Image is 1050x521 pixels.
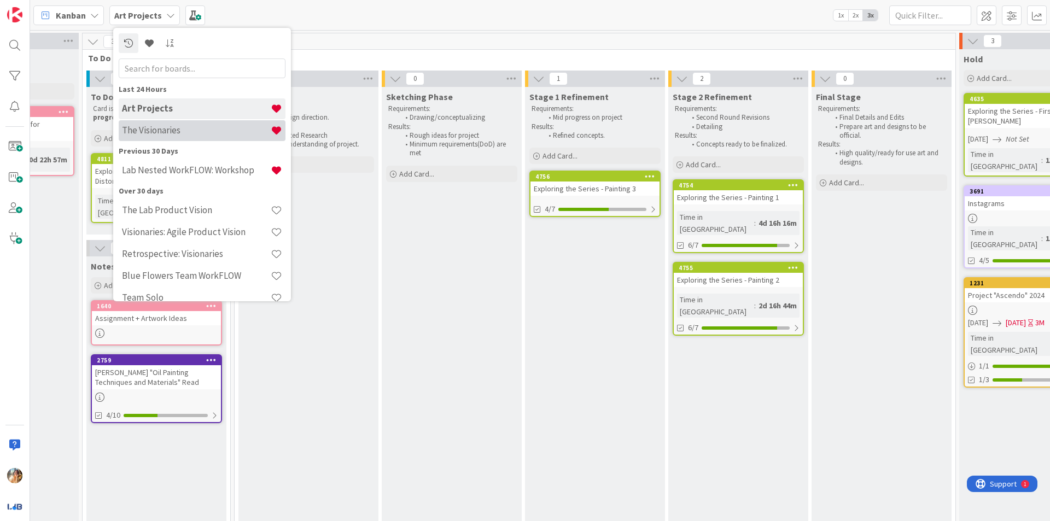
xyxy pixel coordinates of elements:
span: 0 [406,72,424,85]
p: Results: [675,131,802,140]
p: Card is and ready to be [93,104,220,122]
span: Final Stage [816,91,861,102]
li: Second Round Revisions [686,113,802,122]
h4: Art Projects [122,103,271,114]
li: Find design direction. [256,113,372,122]
span: 1x [833,10,848,21]
li: Completed Research [256,131,372,140]
span: To Do [88,52,217,63]
a: 4754Exploring the Series - Painting 1Time in [GEOGRAPHIC_DATA]:4d 16h 16m6/7 [673,179,804,253]
p: Results: [388,122,515,131]
span: 1/3 [979,374,989,385]
a: 1640Assignment + Artwork Ideas [91,300,222,346]
div: 1 [57,4,60,13]
div: Last 24 Hours [119,84,285,95]
span: 4/10 [106,409,120,421]
p: Results: [245,122,372,131]
li: Refined concepts. [542,131,659,140]
div: 4811Exploring the Series - Digital Distortions [92,154,221,188]
span: 3 [103,35,122,48]
span: Sketching Phase [386,91,453,102]
a: 4755Exploring the Series - Painting 2Time in [GEOGRAPHIC_DATA]:2d 16h 44m6/7 [673,262,804,336]
p: Requirements: [818,104,945,113]
li: Detailing [686,122,802,131]
span: 4/5 [979,255,989,266]
a: 4811Exploring the Series - Digital DistortionsTime in [GEOGRAPHIC_DATA]:2d 16h 44m [91,153,222,223]
li: High quality/ready for use art and designs. [829,149,946,167]
i: Not Set [1006,134,1029,144]
div: 4755Exploring the Series - Painting 2 [674,263,803,287]
div: Time in [GEOGRAPHIC_DATA] [677,294,754,318]
div: 2759 [97,356,221,364]
span: Stage 1 Refinement [529,91,609,102]
li: Mid progress on project [542,113,659,122]
span: Add Card... [542,151,577,161]
div: 4811 [92,154,221,164]
p: Requirements: [532,104,658,113]
span: 2 [110,242,129,255]
div: Previous 30 Days [119,145,285,157]
span: [DATE] [968,133,988,145]
div: 2d 16h 44m [756,300,800,312]
strong: in progress [93,104,194,122]
span: Kanban [56,9,86,22]
span: 1 [549,72,568,85]
li: Concepts ready to be finalized. [686,140,802,149]
img: Visit kanbanzone.com [7,7,22,22]
span: 1 / 1 [979,360,989,372]
div: 4d 16h 16m [756,217,800,229]
div: 4754 [679,182,803,189]
span: [DATE] [1006,317,1026,329]
span: 3x [863,10,878,21]
div: 4754 [674,180,803,190]
span: : [754,300,756,312]
span: Stage 2 Refinement [673,91,752,102]
h4: The Lab Product Vision [122,204,271,215]
img: JF [7,468,22,483]
span: : [1041,154,1043,166]
img: avatar [7,499,22,514]
div: [PERSON_NAME] "Oil Painting Techniques and Materials" Read [92,365,221,389]
span: 4/7 [545,203,555,215]
span: 0 [836,72,854,85]
div: 4755 [674,263,803,273]
span: : [754,217,756,229]
li: Rough ideas for project [399,131,516,140]
div: 2759 [92,355,221,365]
span: Add Card... [829,178,864,188]
p: Results: [532,122,658,131]
span: To Do [91,91,114,102]
div: 4754Exploring the Series - Painting 1 [674,180,803,204]
h4: The Visionaries [122,125,271,136]
span: 3 [983,34,1002,48]
span: 2x [848,10,863,21]
div: Exploring the Series - Painting 1 [674,190,803,204]
p: Requirements: [388,104,515,113]
div: 3M [1035,317,1045,329]
h4: Blue Flowers Team WorkFLOW [122,270,271,281]
div: 4756Exploring the Series - Painting 3 [530,172,660,196]
b: Art Projects [114,10,162,21]
span: Add Card... [977,73,1012,83]
div: Exploring the Series - Painting 3 [530,182,660,196]
div: 4811 [97,155,221,163]
div: 4755 [679,264,803,272]
li: Drawing/conceptualizing [399,113,516,122]
div: Assignment + Artwork Ideas [92,311,221,325]
span: 6/7 [688,239,698,251]
h4: Retrospective: Visionaries [122,248,271,259]
span: Add Card... [399,169,434,179]
div: 2759[PERSON_NAME] "Oil Painting Techniques and Materials" Read [92,355,221,389]
a: 4756Exploring the Series - Painting 34/7 [529,171,661,217]
div: 1640Assignment + Artwork Ideas [92,301,221,325]
div: Time in [GEOGRAPHIC_DATA] [95,195,172,219]
span: Add Card... [686,160,721,169]
h4: Team Solo [122,292,271,303]
div: 1640 [97,302,221,310]
div: Exploring the Series - Painting 2 [674,273,803,287]
h4: Visionaries: Agile Product Vision [122,226,271,237]
span: 2 [692,72,711,85]
div: Time in [GEOGRAPHIC_DATA] [968,226,1041,250]
li: Final Details and Edits [829,113,946,122]
input: Quick Filter... [889,5,971,25]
